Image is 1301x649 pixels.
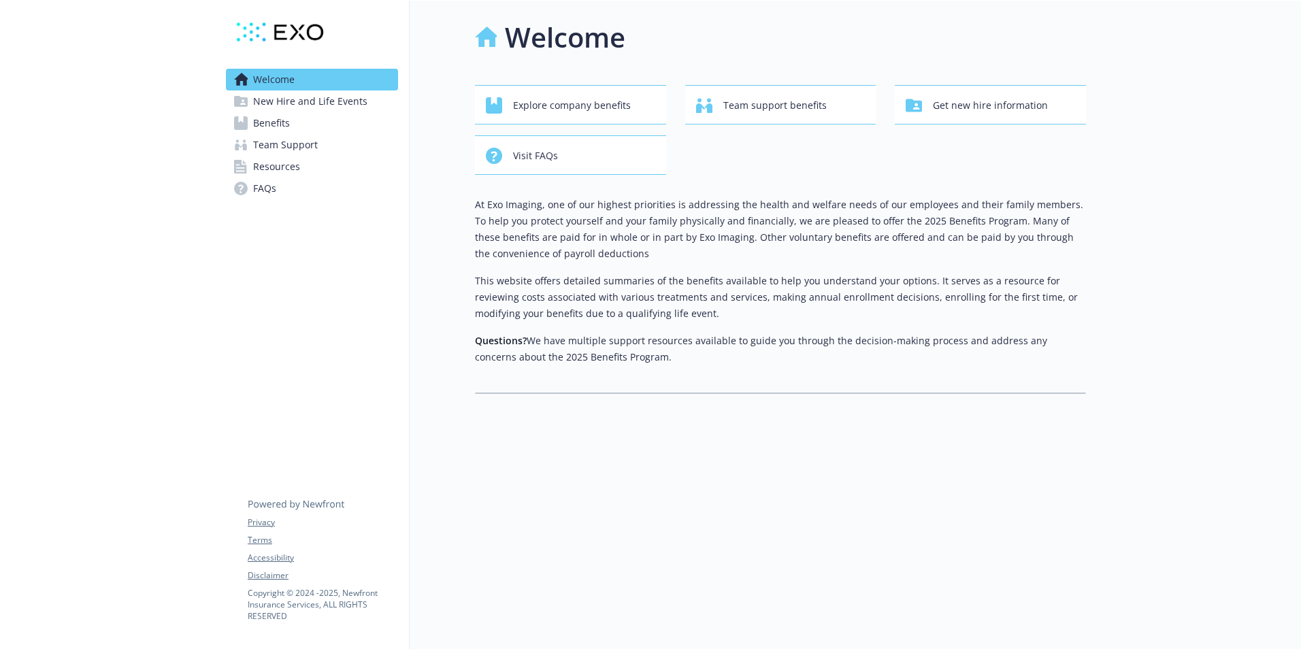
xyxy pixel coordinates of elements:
span: Get new hire information [933,93,1048,118]
a: Team Support [226,134,398,156]
button: Visit FAQs [475,135,666,175]
a: Privacy [248,516,397,529]
button: Get new hire information [895,85,1086,124]
p: At Exo Imaging, one of our highest priorities is addressing the health and welfare needs of our e... [475,197,1086,262]
span: Resources [253,156,300,178]
p: We have multiple support resources available to guide you through the decision-making process and... [475,333,1086,365]
p: Copyright © 2024 - 2025 , Newfront Insurance Services, ALL RIGHTS RESERVED [248,587,397,622]
a: Benefits [226,112,398,134]
a: Resources [226,156,398,178]
h1: Welcome [505,17,625,58]
span: FAQs [253,178,276,199]
span: Welcome [253,69,295,90]
a: Terms [248,534,397,546]
button: Team support benefits [685,85,876,124]
span: Team support benefits [723,93,827,118]
a: Disclaimer [248,569,397,582]
span: Team Support [253,134,318,156]
span: Explore company benefits [513,93,631,118]
span: Benefits [253,112,290,134]
span: Visit FAQs [513,143,558,169]
a: Accessibility [248,552,397,564]
a: Welcome [226,69,398,90]
a: FAQs [226,178,398,199]
strong: Questions? [475,334,527,347]
span: New Hire and Life Events [253,90,367,112]
p: This website offers detailed summaries of the benefits available to help you understand your opti... [475,273,1086,322]
button: Explore company benefits [475,85,666,124]
a: New Hire and Life Events [226,90,398,112]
